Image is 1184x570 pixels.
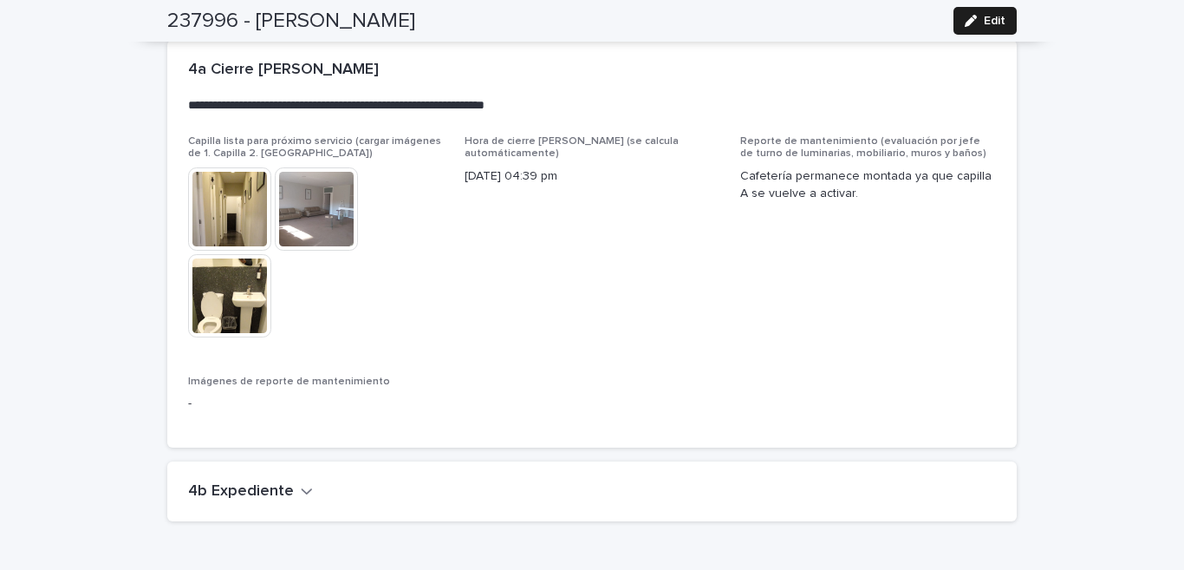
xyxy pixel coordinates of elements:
[188,61,379,80] h2: 4a Cierre [PERSON_NAME]
[167,9,415,34] h2: 237996 - [PERSON_NAME]
[188,136,441,159] span: Capilla lista para próximo servicio (cargar imágenes de 1. Capilla 2. [GEOGRAPHIC_DATA])
[740,167,996,204] p: Cafetería permanece montada ya que capilla A se vuelve a activar.
[188,482,294,501] h2: 4b Expediente
[465,167,720,186] p: [DATE] 04:39 pm
[188,482,313,501] button: 4b Expediente
[188,395,444,413] p: -
[953,7,1017,35] button: Edit
[188,377,390,387] span: Imágenes de reporte de mantenimiento
[984,15,1005,27] span: Edit
[465,136,679,159] span: Hora de cierre [PERSON_NAME] (se calcula automáticamente)
[740,136,986,159] span: Reporte de mantenimiento (evaluación por jefe de turno de luminarias, mobiliario, muros y baños)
